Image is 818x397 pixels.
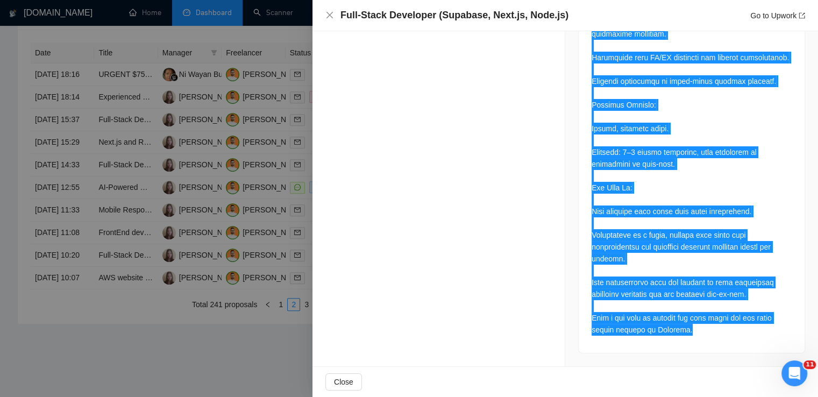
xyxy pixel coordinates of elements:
[325,373,362,391] button: Close
[803,360,816,369] span: 11
[750,11,805,20] a: Go to Upworkexport
[340,9,568,22] h4: Full-Stack Developer (Supabase, Next.js, Node.js)
[325,11,334,19] span: close
[781,360,807,386] iframe: Intercom live chat
[325,11,334,20] button: Close
[799,12,805,19] span: export
[334,376,353,388] span: Close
